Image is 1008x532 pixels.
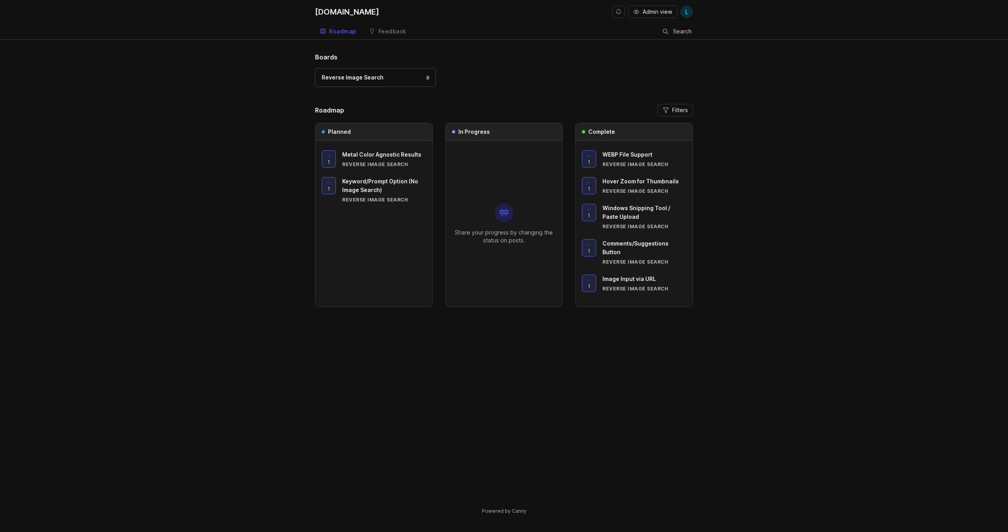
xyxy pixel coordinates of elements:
a: Feedback [364,24,411,40]
span: 1 [328,185,330,192]
button: 1 [322,150,336,168]
button: 1 [582,177,596,194]
a: Windows Snipping Tool / Paste UploadReverse Image Search [602,204,686,230]
a: Image Input via URLReverse Image Search [602,275,686,292]
span: 1 [588,159,590,165]
button: L [680,6,693,18]
h2: Roadmap [315,105,344,115]
span: 1 [588,185,590,192]
span: Metal Color Agnostic Results [342,151,421,158]
a: Hover Zoom for ThumbnailsReverse Image Search [602,177,686,194]
div: Reverse Image Search [602,161,686,168]
button: Notifications [612,6,625,18]
span: Image Input via URL [602,275,656,282]
div: Reverse Image Search [322,73,384,82]
div: [DOMAIN_NAME] [315,8,379,16]
div: Reverse Image Search [602,188,686,194]
span: L [685,7,689,17]
button: 1 [582,150,596,168]
button: Filters [658,104,693,116]
div: Reverse Image Search [602,259,686,265]
button: 1 [582,275,596,292]
div: Reverse Image Search [342,196,426,203]
a: Comments/Suggestions ButtonReverse Image Search [602,239,686,265]
span: 1 [588,283,590,290]
a: WEBP File SupportReverse Image Search [602,150,686,168]
span: Comments/Suggestions Button [602,240,669,255]
h3: Planned [328,128,351,136]
span: Keyword/Prompt Option (No Image Search) [342,178,418,193]
span: Admin view [643,8,672,16]
p: Share your progress by changing the status on posts. [452,229,556,244]
button: 1 [322,177,336,194]
div: Feedback [378,29,406,34]
h3: In Progress [458,128,490,136]
div: 8 [422,74,430,81]
h3: Complete [588,128,615,136]
div: Roadmap [329,29,356,34]
span: 1 [588,248,590,254]
div: Reverse Image Search [602,285,686,292]
a: Roadmap [315,24,361,40]
button: 1 [582,239,596,257]
a: Reverse Image Search8 [315,68,436,87]
h1: Boards [315,52,693,62]
a: Powered by Canny [481,506,528,515]
span: WEBP File Support [602,151,652,158]
button: Admin view [628,6,677,18]
button: 1 [582,204,596,221]
span: Hover Zoom for Thumbnails [602,178,679,185]
span: 1 [588,212,590,219]
div: Reverse Image Search [342,161,426,168]
div: Reverse Image Search [602,223,686,230]
span: Filters [672,106,688,114]
span: 1 [328,159,330,165]
a: Keyword/Prompt Option (No Image Search)Reverse Image Search [342,177,426,203]
a: Metal Color Agnostic ResultsReverse Image Search [342,150,426,168]
span: Windows Snipping Tool / Paste Upload [602,205,670,220]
